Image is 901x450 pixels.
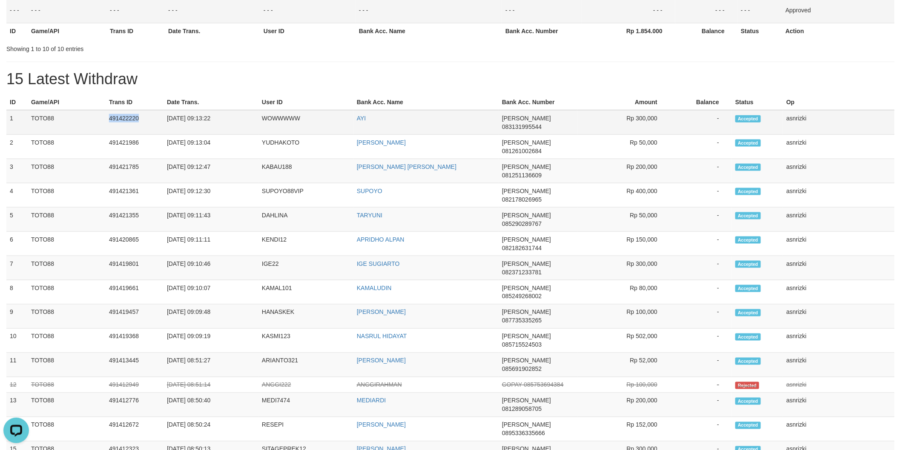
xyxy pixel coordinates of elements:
th: Bank Acc. Number [502,23,582,39]
td: - [670,208,732,232]
td: 12 [6,377,28,393]
td: 11 [6,353,28,377]
span: [PERSON_NAME] [502,357,551,364]
div: Showing 1 to 10 of 10 entries [6,41,369,53]
td: TOTO88 [28,353,106,377]
a: APRIDHO ALPAN [357,236,405,243]
a: TARYUNI [357,212,382,219]
td: MEDI7474 [258,393,353,417]
span: Copy 081289058705 to clipboard [502,406,542,413]
h1: 15 Latest Withdraw [6,71,895,88]
td: 491412672 [106,417,164,441]
td: 491420865 [106,232,164,256]
td: TOTO88 [28,329,106,353]
span: Copy 085753694384 to clipboard [524,382,563,388]
td: TOTO88 [28,208,106,232]
td: [DATE] 08:50:40 [164,393,258,417]
td: [DATE] 09:10:07 [164,280,258,305]
button: Open LiveChat chat widget [3,3,29,29]
td: Rp 50,000 [577,135,670,159]
th: Status [737,23,782,39]
td: WOWWWWW [258,110,353,135]
a: MEDIARDI [357,397,386,404]
td: - [670,305,732,329]
span: Accepted [735,236,761,244]
span: Copy 087735335265 to clipboard [502,317,542,324]
td: TOTO88 [28,183,106,208]
span: Accepted [735,285,761,292]
td: asnrizki [783,305,895,329]
span: [PERSON_NAME] [502,188,551,194]
td: asnrizki [783,256,895,280]
td: asnrizki [783,183,895,208]
td: Rp 100,000 [577,377,670,393]
td: IGE22 [258,256,353,280]
td: [DATE] 09:09:19 [164,329,258,353]
td: Rp 400,000 [577,183,670,208]
th: Bank Acc. Name [356,23,502,39]
td: TOTO88 [28,232,106,256]
td: [DATE] 08:50:24 [164,417,258,441]
td: DAHLINA [258,208,353,232]
a: [PERSON_NAME] [357,139,406,146]
th: Date Trans. [165,23,260,39]
th: User ID [258,94,353,110]
td: 491412776 [106,393,164,417]
span: Copy 085249268002 to clipboard [502,293,542,300]
span: Accepted [735,358,761,365]
td: asnrizki [783,353,895,377]
td: 491421785 [106,159,164,183]
td: [DATE] 09:13:22 [164,110,258,135]
td: - [670,329,732,353]
span: [PERSON_NAME] [502,422,551,428]
td: 6 [6,232,28,256]
th: Trans ID [106,94,164,110]
th: Bank Acc. Name [353,94,499,110]
th: Amount [577,94,670,110]
span: [PERSON_NAME] [502,139,551,146]
span: [PERSON_NAME] [502,333,551,340]
th: Game/API [28,94,106,110]
a: [PERSON_NAME] [PERSON_NAME] [357,163,456,170]
th: Balance [675,23,737,39]
a: KAMALUDIN [357,285,392,291]
td: 9 [6,305,28,329]
span: Copy 082371233781 to clipboard [502,269,542,276]
td: HANASKEK [258,305,353,329]
td: 2 [6,135,28,159]
td: KAMAL101 [258,280,353,305]
td: Rp 80,000 [577,280,670,305]
td: 491412949 [106,377,164,393]
td: KASMI123 [258,329,353,353]
td: 10 [6,329,28,353]
td: 491421361 [106,183,164,208]
td: Rp 100,000 [577,305,670,329]
td: asnrizki [783,208,895,232]
td: asnrizki [783,232,895,256]
td: asnrizki [783,329,895,353]
a: [PERSON_NAME] [357,309,406,316]
td: 3 [6,159,28,183]
span: Copy 082182631744 to clipboard [502,245,542,251]
td: - [670,135,732,159]
span: Copy 085715524503 to clipboard [502,342,542,348]
span: [PERSON_NAME] [502,115,551,122]
td: 491419457 [106,305,164,329]
span: Copy 083131995544 to clipboard [502,123,542,130]
span: Accepted [735,212,761,219]
span: Accepted [735,333,761,341]
td: ARIANTO321 [258,353,353,377]
th: Date Trans. [164,94,258,110]
td: 7 [6,256,28,280]
span: [PERSON_NAME] [502,212,551,219]
span: Copy 081251136609 to clipboard [502,172,542,179]
td: 491419368 [106,329,164,353]
td: Rp 502,000 [577,329,670,353]
span: Accepted [735,140,761,147]
span: [PERSON_NAME] [502,397,551,404]
td: TOTO88 [28,305,106,329]
td: [DATE] 08:51:14 [164,377,258,393]
a: [PERSON_NAME] [357,357,406,364]
td: - [670,280,732,305]
th: Trans ID [106,23,165,39]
